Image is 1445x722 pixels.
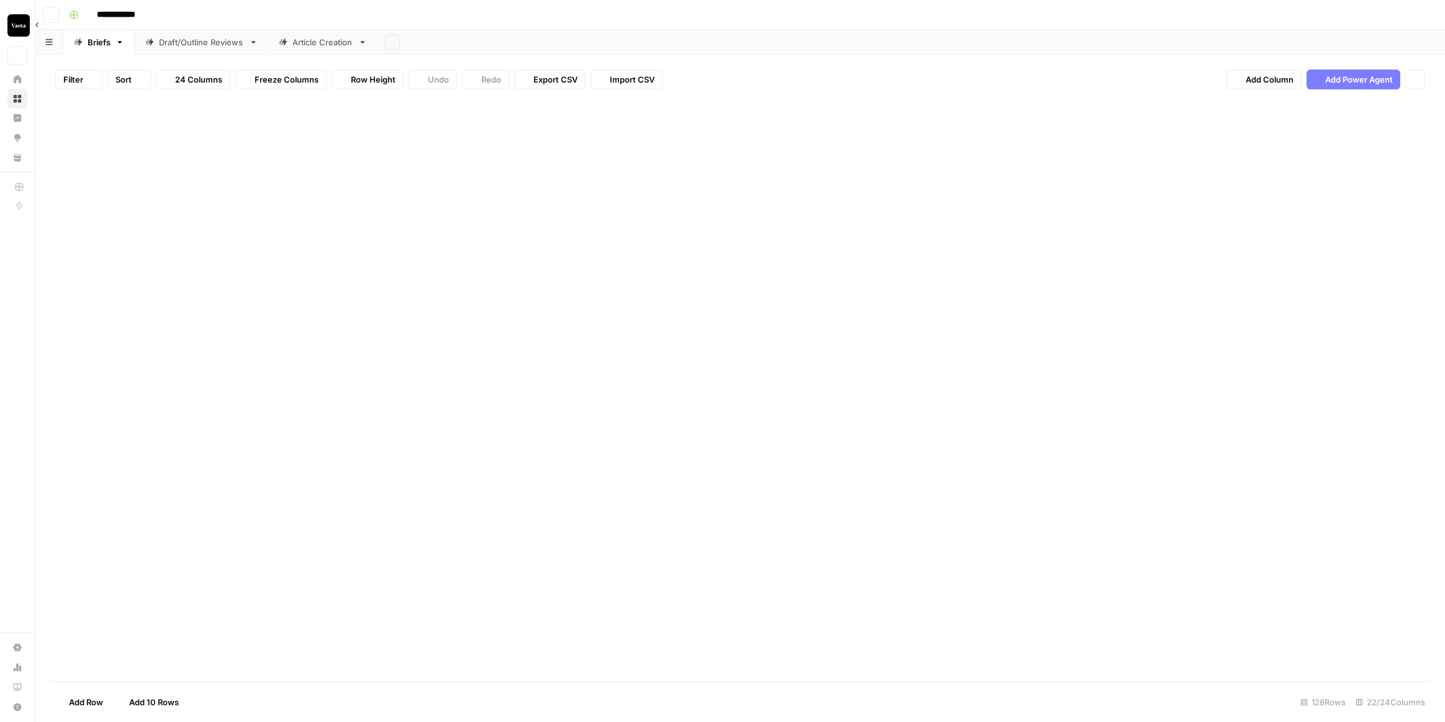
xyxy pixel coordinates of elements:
button: Add Column [1226,70,1302,89]
button: Help + Support [7,697,27,717]
span: Freeze Columns [255,73,319,86]
button: Add Row [50,692,111,712]
img: Vanta Logo [7,14,30,37]
div: 128 Rows [1295,692,1351,712]
span: Import CSV [610,73,655,86]
span: Add Power Agent [1325,73,1393,86]
span: Add Column [1246,73,1293,86]
span: Row Height [351,73,396,86]
a: Briefs [63,30,135,55]
a: Settings [7,638,27,657]
span: Undo [428,73,449,86]
div: Article Creation [292,36,353,48]
button: Export CSV [514,70,586,89]
button: Workspace: Vanta [7,10,27,41]
button: Row Height [332,70,404,89]
a: Article Creation [268,30,378,55]
a: Insights [7,108,27,128]
span: Redo [481,73,501,86]
button: Undo [409,70,457,89]
button: Add Power Agent [1307,70,1400,89]
a: Browse [7,89,27,109]
a: Home [7,70,27,89]
button: Add 10 Rows [111,692,186,712]
button: Filter [55,70,102,89]
span: Sort [116,73,132,86]
button: Freeze Columns [235,70,327,89]
a: Draft/Outline Reviews [135,30,268,55]
button: Redo [462,70,509,89]
span: Add 10 Rows [129,696,179,708]
span: Filter [63,73,83,86]
a: Learning Hub [7,677,27,697]
a: Opportunities [7,128,27,148]
span: 24 Columns [175,73,222,86]
a: Usage [7,657,27,677]
div: Briefs [88,36,111,48]
div: Draft/Outline Reviews [159,36,244,48]
span: Export CSV [533,73,578,86]
button: Sort [107,70,151,89]
span: Add Row [69,696,103,708]
div: 22/24 Columns [1351,692,1430,712]
button: Import CSV [591,70,663,89]
a: Your Data [7,148,27,168]
button: 24 Columns [156,70,230,89]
